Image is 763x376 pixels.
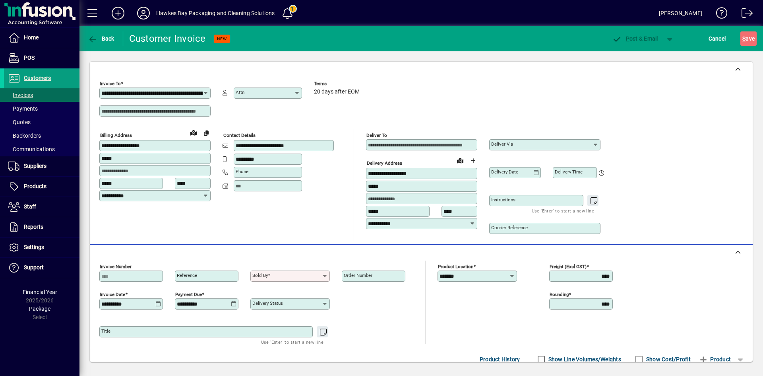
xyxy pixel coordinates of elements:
mat-label: Delivery date [491,169,518,175]
span: Invoices [8,92,33,98]
mat-hint: Use 'Enter' to start a new line [261,337,323,347]
span: Products [24,183,46,189]
mat-label: Reference [177,273,197,278]
mat-label: Rounding [550,292,569,297]
mat-label: Delivery time [555,169,583,175]
mat-label: Invoice number [100,264,132,269]
a: View on map [187,126,200,139]
span: Staff [24,203,36,210]
mat-label: Deliver via [491,141,513,147]
span: Reports [24,224,43,230]
span: ost & Email [612,35,658,42]
a: View on map [454,154,467,167]
div: Hawkes Bay Packaging and Cleaning Solutions [156,7,275,19]
app-page-header-button: Back [79,31,123,46]
span: Communications [8,146,55,152]
div: [PERSON_NAME] [659,7,702,19]
span: 20 days after EOM [314,89,360,95]
a: POS [4,48,79,68]
button: Copy to Delivery address [200,127,213,139]
mat-label: Order number [344,273,372,278]
span: S [742,35,746,42]
button: Cancel [707,31,728,46]
a: Home [4,28,79,48]
a: Quotes [4,115,79,129]
mat-label: Freight (excl GST) [550,264,587,269]
span: Package [29,306,50,312]
mat-label: Phone [236,169,248,174]
span: Terms [314,81,362,86]
a: Invoices [4,88,79,102]
button: Product [695,352,735,366]
button: Profile [131,6,156,20]
a: Suppliers [4,156,79,176]
a: Staff [4,197,79,217]
mat-label: Deliver To [366,132,387,138]
mat-label: Payment due [175,292,202,297]
label: Show Line Volumes/Weights [547,355,621,363]
span: Customers [24,75,51,81]
div: Customer Invoice [129,32,206,45]
button: Back [86,31,116,46]
button: Choose address [467,154,479,167]
span: NEW [217,36,227,41]
span: Product [699,353,731,366]
a: Logout [736,2,753,27]
a: Payments [4,102,79,115]
label: Show Cost/Profit [645,355,691,363]
button: Add [105,6,131,20]
span: Backorders [8,132,41,139]
span: Payments [8,105,38,112]
span: Product History [480,353,520,366]
span: Financial Year [23,289,57,295]
span: P [626,35,629,42]
mat-label: Instructions [491,197,515,203]
mat-label: Sold by [252,273,268,278]
a: Knowledge Base [710,2,728,27]
span: Settings [24,244,44,250]
span: Cancel [709,32,726,45]
a: Settings [4,238,79,257]
mat-label: Delivery status [252,300,283,306]
mat-label: Attn [236,90,244,95]
span: Quotes [8,119,31,125]
mat-label: Product location [438,264,473,269]
span: Support [24,264,44,271]
mat-hint: Use 'Enter' to start a new line [532,206,594,215]
span: Suppliers [24,163,46,169]
span: POS [24,55,35,61]
span: Back [88,35,114,42]
a: Backorders [4,129,79,142]
button: Post & Email [608,31,662,46]
a: Communications [4,142,79,156]
mat-label: Invoice date [100,292,125,297]
button: Save [740,31,757,46]
a: Products [4,177,79,197]
mat-label: Title [101,328,110,334]
a: Reports [4,217,79,237]
mat-label: Courier Reference [491,225,528,230]
a: Support [4,258,79,278]
button: Product History [476,352,523,366]
span: Home [24,34,39,41]
span: ave [742,32,755,45]
mat-label: Invoice To [100,81,121,86]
